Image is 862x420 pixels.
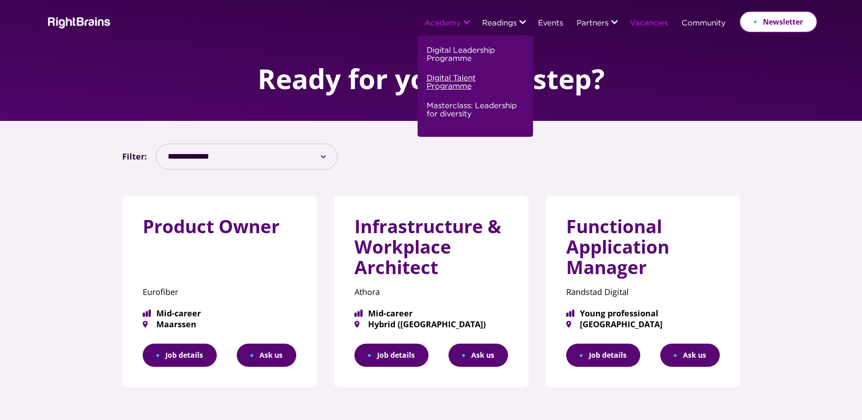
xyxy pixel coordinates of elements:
[354,344,429,367] a: Job details
[45,15,111,29] img: Rightbrains
[448,344,508,367] button: Ask us
[577,20,608,28] a: Partners
[538,20,563,28] a: Events
[630,20,668,28] a: Vacancies
[482,20,517,28] a: Readings
[424,20,461,28] a: Academy
[566,284,720,300] p: Randstad Digital
[566,309,720,317] span: Young professional
[427,72,522,100] a: Digital Talent Programme
[237,344,296,367] button: Ask us
[143,309,296,317] span: Mid-career
[354,284,508,300] p: Athora
[660,344,720,367] button: Ask us
[566,320,720,328] span: [GEOGRAPHIC_DATA]
[566,216,720,284] h3: Functional Application Manager
[143,284,296,300] p: Eurofiber
[143,216,296,244] h3: Product Owner
[122,149,147,164] label: Filter:
[258,64,605,94] h1: Ready for your next step?
[739,11,817,33] a: Newsletter
[427,100,522,128] a: Masterclass: Leadership for diversity
[354,216,508,284] h3: Infrastructure & Workplace Architect
[427,45,522,72] a: Digital Leadership Programme
[566,344,640,367] a: Job details
[143,344,217,367] a: Job details
[143,320,296,328] span: Maarssen
[354,320,508,328] span: Hybrid ([GEOGRAPHIC_DATA])
[682,20,726,28] a: Community
[354,309,508,317] span: Mid-career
